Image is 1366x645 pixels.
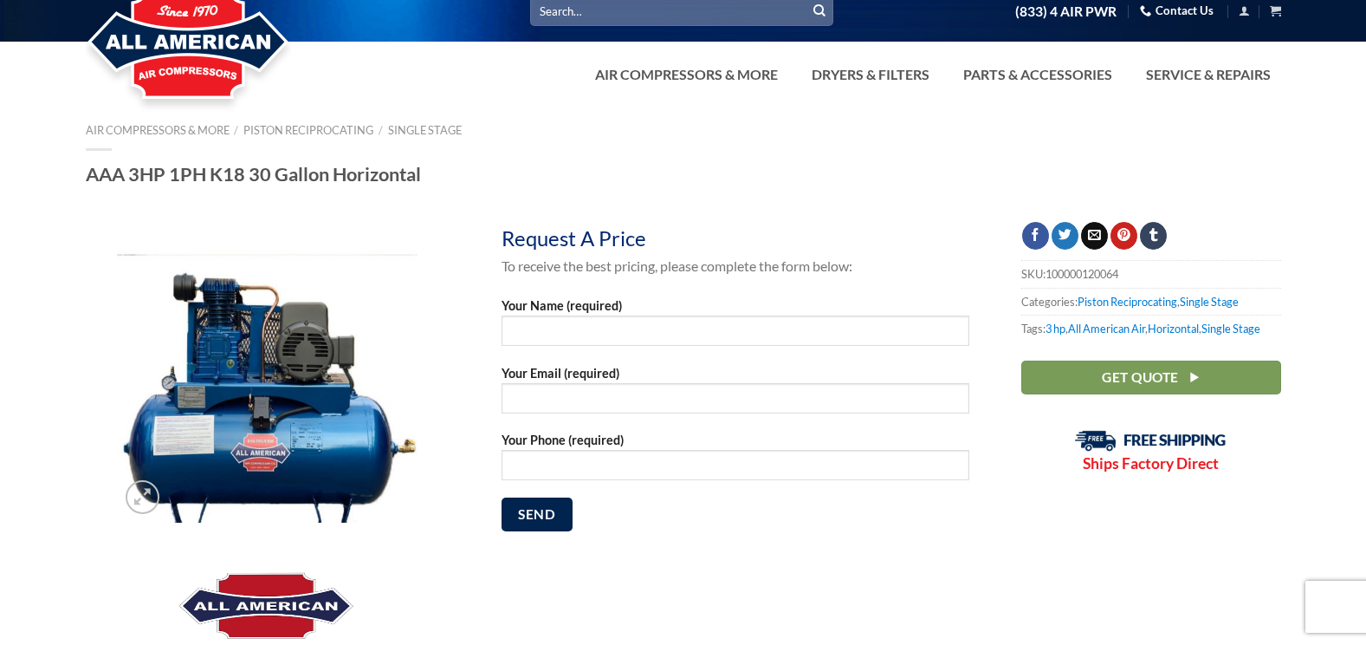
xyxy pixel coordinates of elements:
label: Your Name (required) [502,296,969,358]
input: Your Phone (required) [502,450,969,480]
input: Your Email (required) [502,383,969,414]
a: Pin on Pinterest [1110,222,1137,250]
a: Dryers & Filters [801,57,940,92]
span: Tags: , , , [1021,315,1281,342]
a: Service & Repairs [1136,57,1281,92]
span: / [234,123,238,137]
img: AAA 3HP 1PH K18 30 Gallon Horizontal [117,222,418,523]
a: Single Stage [1180,295,1239,309]
p: To receive the best pricing, please complete the form below: [502,255,969,277]
label: Your Email (required) [502,363,969,426]
a: Email to a Friend [1081,222,1108,250]
a: Piston Reciprocating [243,123,373,137]
strong: Ships Factory Direct [1083,454,1219,472]
span: Categories: , [1021,288,1281,315]
div: Request A Price [502,222,682,255]
span: 100000120064 [1046,267,1118,281]
a: Single Stage [1201,322,1260,336]
a: Share on Tumblr [1140,222,1167,250]
h1: AAA 3HP 1PH K18 30 Gallon Horizontal [86,162,1281,186]
input: Your Name (required) [502,316,969,346]
a: All American Air [1068,322,1145,336]
a: Single Stage [388,123,462,137]
a: Air Compressors & More [585,57,788,92]
img: Free Shipping [1075,430,1227,452]
img: All American Air Compressors [177,571,359,641]
a: Horizontal [1148,322,1199,336]
form: Contact form [502,296,969,545]
a: Parts & Accessories [953,57,1123,92]
a: Share on Twitter [1052,222,1078,250]
span: SKU: [1021,260,1281,287]
a: 3 hp [1046,322,1065,336]
a: Share on Facebook [1022,222,1049,250]
a: Get Quote [1021,361,1281,394]
a: Air Compressors & More [86,123,230,137]
span: Get Quote [1102,367,1178,388]
a: Piston Reciprocating [1078,295,1177,309]
input: Send [502,498,573,531]
label: Your Phone (required) [502,430,969,492]
span: / [379,123,383,137]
